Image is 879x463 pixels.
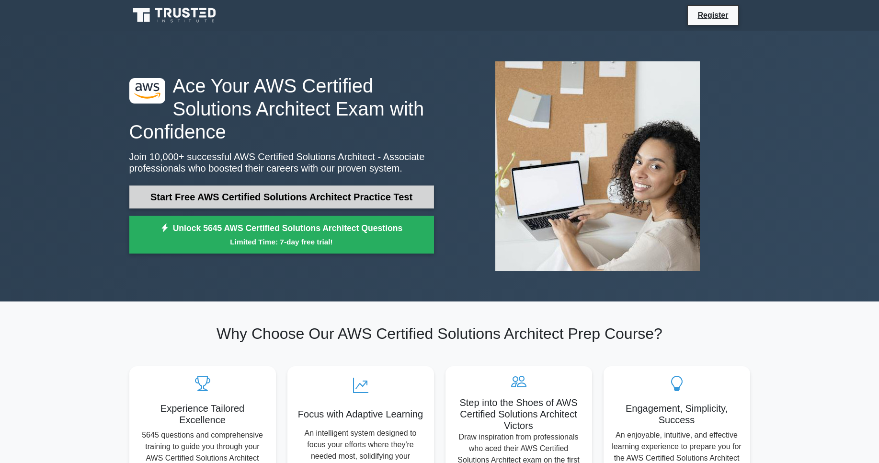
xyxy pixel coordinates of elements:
[453,397,584,431] h5: Step into the Shoes of AWS Certified Solutions Architect Victors
[129,216,434,254] a: Unlock 5645 AWS Certified Solutions Architect QuestionsLimited Time: 7-day free trial!
[137,403,268,426] h5: Experience Tailored Excellence
[611,403,742,426] h5: Engagement, Simplicity, Success
[692,9,734,21] a: Register
[141,236,422,247] small: Limited Time: 7-day free trial!
[129,74,434,143] h1: Ace Your AWS Certified Solutions Architect Exam with Confidence
[129,324,750,343] h2: Why Choose Our AWS Certified Solutions Architect Prep Course?
[295,408,426,420] h5: Focus with Adaptive Learning
[129,185,434,208] a: Start Free AWS Certified Solutions Architect Practice Test
[129,151,434,174] p: Join 10,000+ successful AWS Certified Solutions Architect - Associate professionals who boosted t...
